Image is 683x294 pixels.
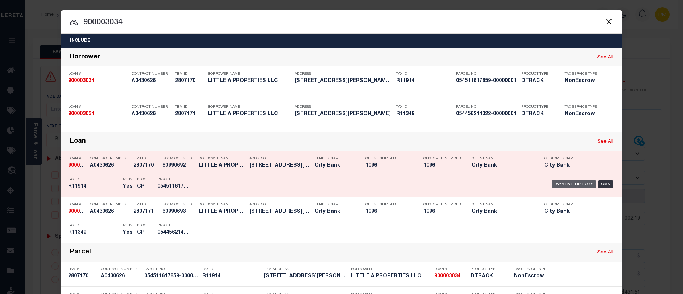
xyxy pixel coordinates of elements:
p: Lender Name [315,203,355,207]
p: Product Type [521,72,554,76]
h5: DTRACK [471,273,503,279]
h5: 1116 WATTS RALLS TX 79357 [249,163,311,169]
h5: City Bank [315,163,355,169]
h5: R11349 [396,111,452,117]
h5: A0430626 [132,111,171,117]
p: Client Number [365,203,413,207]
h5: 60990692 [162,163,195,169]
p: Parcel No [456,105,518,109]
h5: DTRACK [521,111,554,117]
h5: A0430626 [90,163,130,169]
p: TBM ID [133,203,159,207]
p: Loan # [68,105,128,109]
p: Loan # [434,267,467,271]
p: Client Number [365,156,413,161]
p: Customer Name [544,203,606,207]
h5: 2807170 [68,273,97,279]
a: See All [597,139,613,144]
p: Loan # [68,156,86,161]
p: Loan # [68,72,128,76]
p: Address [295,105,393,109]
h5: 2807171 [133,209,159,215]
p: Parcel [157,177,190,182]
h5: 2807170 [133,163,159,169]
p: Contract Number [132,72,171,76]
p: Client Name [472,156,533,161]
p: Contract Number [90,156,130,161]
p: Borrower Name [208,105,291,109]
h5: 60990693 [162,209,195,215]
h5: City Bank [544,209,606,215]
h5: R11914 [202,273,260,279]
h5: 1096 [423,209,460,215]
p: Address [295,72,393,76]
p: Customer Number [423,156,461,161]
p: Contract Number [132,105,171,109]
p: Tax ID [68,224,119,228]
p: Borrower Name [208,72,291,76]
p: Tax ID [68,177,119,182]
input: Start typing... [61,16,622,29]
h5: Yes [123,230,133,236]
p: Contract Number [90,203,130,207]
p: Tax Account ID [162,156,195,161]
h5: 054511617859-00000001 [456,78,518,84]
p: Product Type [521,105,554,109]
strong: 900003034 [68,163,94,168]
h5: 900003034 [434,273,467,279]
h5: CP [137,184,146,190]
p: TBM Address [264,267,347,271]
p: Tax ID [396,105,452,109]
h5: R11914 [396,78,452,84]
a: See All [597,250,613,255]
strong: 900003034 [434,274,460,279]
h5: 054456214322-00000001 [157,230,190,236]
p: Client Name [472,203,533,207]
p: Product Type [471,267,503,271]
h5: 900003034 [68,78,128,84]
button: Include [61,34,99,48]
h5: 1096 [423,163,460,169]
h5: LITTLE A PROPERTIES LLC [351,273,431,279]
h5: NonEscrow [565,78,601,84]
h5: A0430626 [132,78,171,84]
h5: 1096 [365,163,413,169]
p: Address [249,203,311,207]
p: Borrower Name [199,203,246,207]
p: Borrower Name [199,156,246,161]
p: Tax Service Type [565,72,601,76]
h5: 1116 WATTS AVE RALLS TX 79357-3214 [295,78,393,84]
p: Address [249,156,311,161]
p: TBM ID [133,156,159,161]
p: Tax Account ID [162,203,195,207]
h5: CP [137,230,146,236]
h5: LITTLE A PROPERTIES LLC [199,209,246,215]
h5: DTRACK [521,78,554,84]
h5: City Bank [315,209,355,215]
h5: 900003034 [68,209,86,215]
h5: 2807171 [175,111,204,117]
h5: LITTLE A PROPERTIES LLC [208,78,291,84]
p: Active [123,224,134,228]
h5: NonEscrow [565,111,601,117]
p: PPCC [137,224,146,228]
p: Customer Number [423,203,461,207]
h5: R11349 [68,230,119,236]
div: Parcel [70,248,91,257]
div: Borrower [70,53,100,62]
h5: City Bank [472,209,533,215]
h5: 900003034 [68,111,128,117]
h5: 1311 AVE L RALLS TX 79357 [249,209,311,215]
h5: NonEscrow [514,273,547,279]
strong: 900003034 [68,78,94,83]
h5: A0430626 [90,209,130,215]
h5: 1311 AVENUE L RALLS TX 79357-3600 [295,111,393,117]
h5: City Bank [544,163,606,169]
div: Payment History [552,180,596,188]
h5: R11914 [68,184,119,190]
p: TBM ID [175,105,204,109]
h5: LITTLE A PROPERTIES LLC [199,163,246,169]
h5: LITTLE A PROPERTIES LLC [208,111,291,117]
h5: 1116 WATTS AVE RALLS TX 79357-3214 [264,273,347,279]
p: PPCC [137,177,146,182]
